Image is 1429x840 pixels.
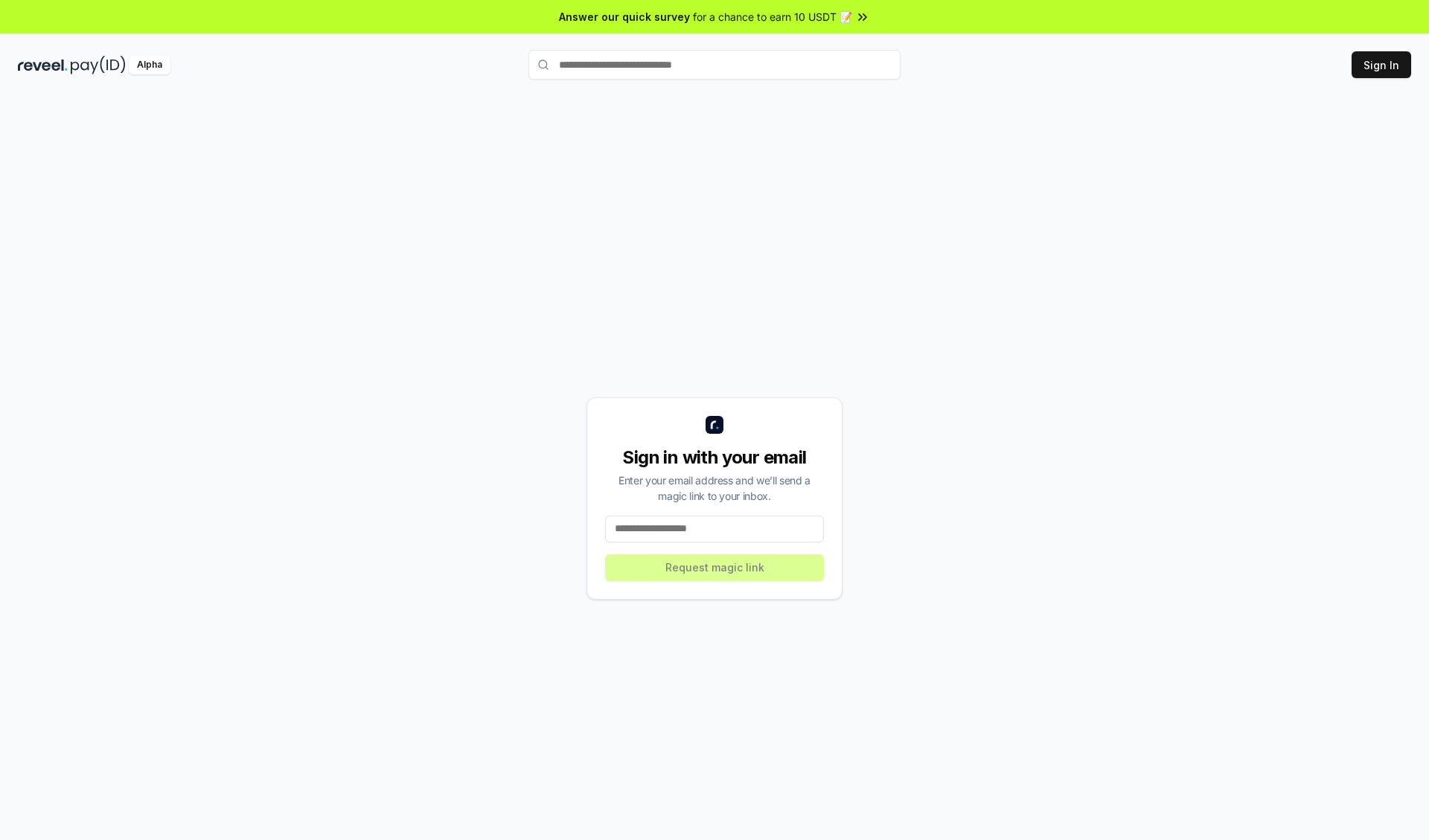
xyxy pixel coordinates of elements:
img: reveel_dark [18,56,68,74]
span: for a chance to earn 10 USDT 📝 [693,9,852,25]
img: logo_small [706,416,723,434]
button: Sign In [1352,51,1411,78]
div: Enter your email address and we’ll send a magic link to your inbox. [605,472,824,504]
img: pay_id [71,56,126,74]
span: Answer our quick survey [559,9,690,25]
div: Sign in with your email [605,446,824,469]
div: Alpha [129,56,170,74]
